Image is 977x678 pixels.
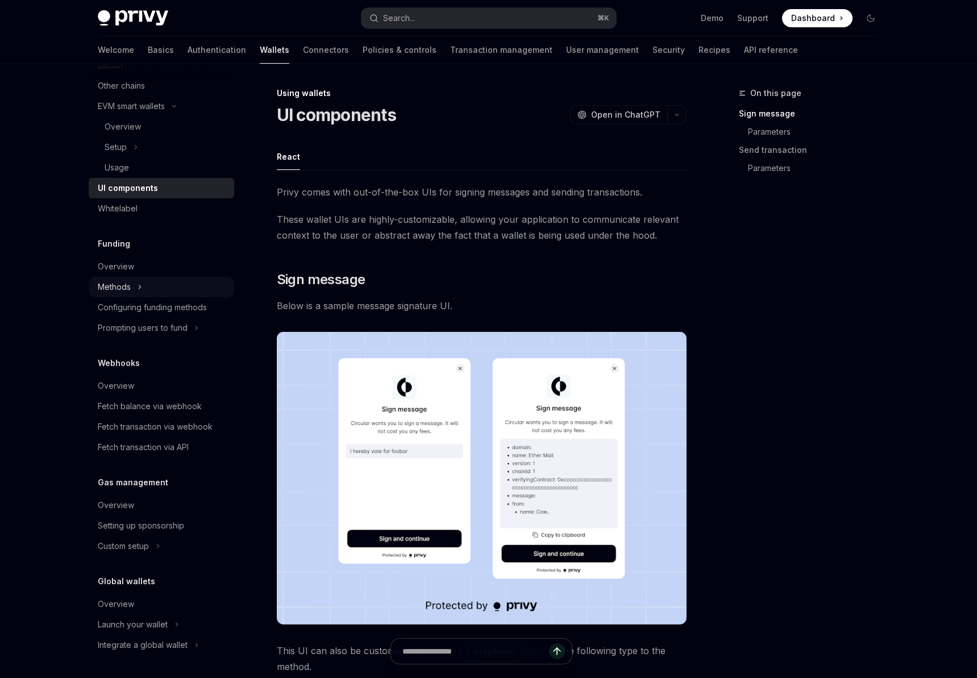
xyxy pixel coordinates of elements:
[98,638,188,652] div: Integrate a global wallet
[98,618,168,631] div: Launch your wallet
[701,13,724,24] a: Demo
[699,36,730,64] a: Recipes
[739,159,889,177] a: Parameters
[105,120,141,134] div: Overview
[89,614,234,635] button: Launch your wallet
[89,157,234,178] a: Usage
[89,536,234,556] button: Custom setup
[89,137,234,157] button: Setup
[98,539,149,553] div: Custom setup
[98,498,134,512] div: Overview
[89,198,234,219] a: Whitelabel
[89,376,234,396] a: Overview
[89,396,234,417] a: Fetch balance via webhook
[89,417,234,437] a: Fetch transaction via webhook
[402,639,549,664] input: Ask a question...
[98,280,131,294] div: Methods
[277,211,687,243] span: These wallet UIs are highly-customizable, allowing your application to communicate relevant conte...
[98,260,134,273] div: Overview
[98,10,168,26] img: dark logo
[98,99,165,113] div: EVM smart wallets
[98,301,207,314] div: Configuring funding methods
[98,519,184,533] div: Setting up sponsorship
[98,476,168,489] h5: Gas management
[739,123,889,141] a: Parameters
[652,36,685,64] a: Security
[89,297,234,318] a: Configuring funding methods
[260,36,289,64] a: Wallets
[737,13,768,24] a: Support
[98,36,134,64] a: Welcome
[277,332,687,625] img: images/Sign.png
[188,36,246,64] a: Authentication
[782,9,853,27] a: Dashboard
[148,36,174,64] a: Basics
[750,86,801,100] span: On this page
[98,400,202,413] div: Fetch balance via webhook
[303,36,349,64] a: Connectors
[98,237,130,251] h5: Funding
[361,8,616,28] button: Search...⌘K
[98,575,155,588] h5: Global wallets
[89,96,234,117] button: EVM smart wallets
[98,379,134,393] div: Overview
[98,202,138,215] div: Whitelabel
[89,277,234,297] button: Methods
[89,318,234,338] button: Prompting users to fund
[739,141,889,159] a: Send transaction
[450,36,552,64] a: Transaction management
[105,161,129,174] div: Usage
[744,36,798,64] a: API reference
[105,140,127,154] div: Setup
[89,256,234,277] a: Overview
[98,321,188,335] div: Prompting users to fund
[383,11,415,25] div: Search...
[98,440,189,454] div: Fetch transaction via API
[98,597,134,611] div: Overview
[98,79,145,93] div: Other chains
[277,298,687,314] span: Below is a sample message signature UI.
[739,105,889,123] a: Sign message
[363,36,436,64] a: Policies & controls
[89,76,234,96] a: Other chains
[89,635,234,655] button: Integrate a global wallet
[98,181,158,195] div: UI components
[98,356,140,370] h5: Webhooks
[277,105,396,125] h1: UI components
[277,271,365,289] span: Sign message
[570,105,667,124] button: Open in ChatGPT
[89,594,234,614] a: Overview
[89,515,234,536] a: Setting up sponsorship
[277,184,687,200] span: Privy comes with out-of-the-box UIs for signing messages and sending transactions.
[597,14,609,23] span: ⌘ K
[89,178,234,198] a: UI components
[277,88,687,99] div: Using wallets
[791,13,835,24] span: Dashboard
[98,420,213,434] div: Fetch transaction via webhook
[566,36,639,64] a: User management
[549,643,565,659] button: Send message
[277,143,300,170] button: React
[862,9,880,27] button: Toggle dark mode
[89,117,234,137] a: Overview
[89,437,234,457] a: Fetch transaction via API
[89,495,234,515] a: Overview
[591,109,660,120] span: Open in ChatGPT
